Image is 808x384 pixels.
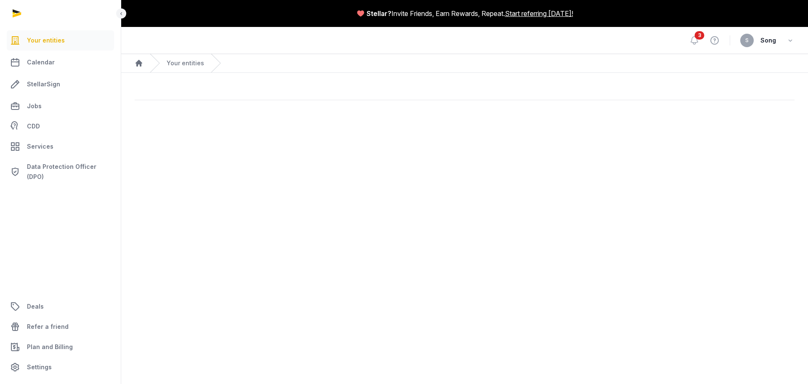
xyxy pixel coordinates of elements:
[367,8,391,19] span: Stellar?
[27,342,73,352] span: Plan and Billing
[7,357,114,377] a: Settings
[27,35,65,45] span: Your entities
[27,141,53,152] span: Services
[27,79,60,89] span: StellarSign
[760,35,776,45] span: Song
[7,74,114,94] a: StellarSign
[7,52,114,72] a: Calendar
[27,121,40,131] span: CDD
[740,34,754,47] button: S
[695,31,704,40] span: 3
[7,136,114,157] a: Services
[27,301,44,312] span: Deals
[121,54,808,73] nav: Breadcrumb
[7,96,114,116] a: Jobs
[7,118,114,135] a: CDD
[27,57,55,67] span: Calendar
[27,162,111,182] span: Data Protection Officer (DPO)
[505,8,573,19] a: Start referring [DATE]!
[7,30,114,51] a: Your entities
[7,317,114,337] a: Refer a friend
[27,322,69,332] span: Refer a friend
[7,337,114,357] a: Plan and Billing
[27,101,42,111] span: Jobs
[745,38,749,43] span: S
[7,296,114,317] a: Deals
[27,362,52,372] span: Settings
[167,59,204,67] a: Your entities
[7,158,114,185] a: Data Protection Officer (DPO)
